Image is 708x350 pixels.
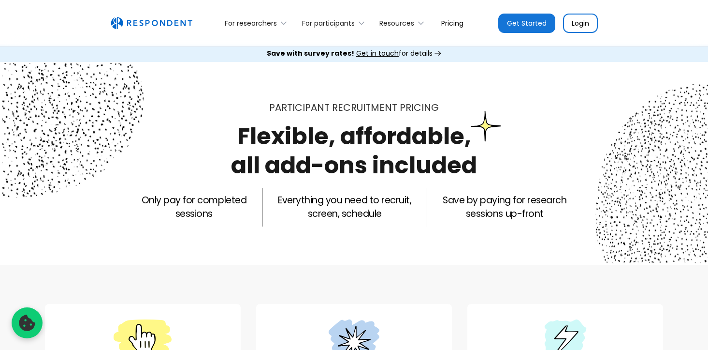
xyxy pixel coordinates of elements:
[374,12,433,34] div: Resources
[563,14,598,33] a: Login
[278,194,411,221] p: Everything you need to recruit, screen, schedule
[296,12,374,34] div: For participants
[443,194,566,221] p: Save by paying for research sessions up-front
[269,101,397,114] span: Participant recruitment
[356,48,399,58] span: Get in touch
[111,17,192,30] a: home
[142,194,246,221] p: Only pay for completed sessions
[267,48,433,58] div: for details
[302,18,355,28] div: For participants
[225,18,277,28] div: For researchers
[267,48,354,58] strong: Save with survey rates!
[379,18,414,28] div: Resources
[219,12,296,34] div: For researchers
[498,14,555,33] a: Get Started
[400,101,439,114] span: PRICING
[111,17,192,30] img: Untitled UI logotext
[231,120,477,182] h1: Flexible, affordable, all add-ons included
[433,12,471,34] a: Pricing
